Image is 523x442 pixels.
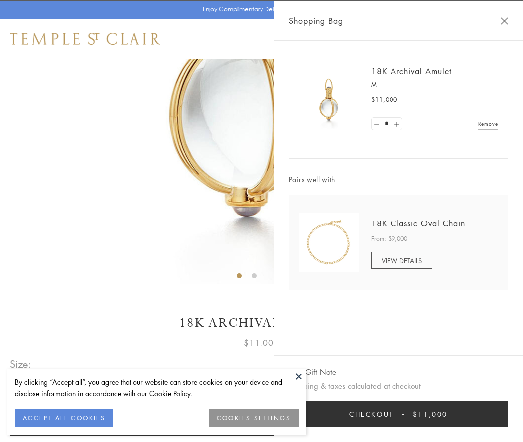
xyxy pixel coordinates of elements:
[289,14,343,27] span: Shopping Bag
[371,80,498,90] p: M
[382,256,422,265] span: VIEW DETAILS
[478,118,498,129] a: Remove
[10,33,160,45] img: Temple St. Clair
[371,66,452,77] a: 18K Archival Amulet
[392,118,401,130] a: Set quantity to 2
[349,409,393,420] span: Checkout
[209,409,299,427] button: COOKIES SETTINGS
[289,380,508,392] p: Shipping & taxes calculated at checkout
[10,356,32,372] span: Size:
[10,314,513,331] h1: 18K Archival Amulet
[15,376,299,399] div: By clicking “Accept all”, you agree that our website can store cookies on your device and disclos...
[299,70,359,129] img: 18K Archival Amulet
[289,174,508,185] span: Pairs well with
[413,409,448,420] span: $11,000
[371,95,397,105] span: $11,000
[371,234,407,244] span: From: $9,000
[203,4,316,14] p: Enjoy Complimentary Delivery & Returns
[15,409,113,427] button: ACCEPT ALL COOKIES
[371,252,432,269] a: VIEW DETAILS
[371,218,465,229] a: 18K Classic Oval Chain
[289,366,336,378] button: Add Gift Note
[501,17,508,25] button: Close Shopping Bag
[244,336,279,349] span: $11,000
[372,118,382,130] a: Set quantity to 0
[299,213,359,272] img: N88865-OV18
[289,401,508,427] button: Checkout $11,000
